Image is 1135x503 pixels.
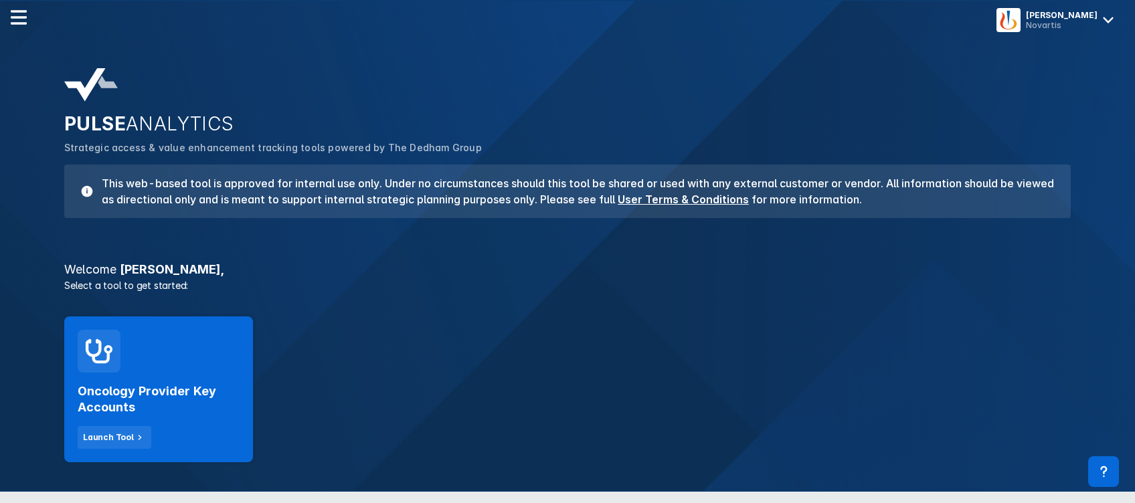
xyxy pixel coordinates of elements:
div: Contact Support [1088,456,1119,487]
a: User Terms & Conditions [618,193,749,206]
h2: Oncology Provider Key Accounts [78,383,240,415]
p: Select a tool to get started: [56,278,1079,292]
span: ANALYTICS [126,112,234,135]
h3: [PERSON_NAME] , [56,264,1079,276]
a: Oncology Provider Key AccountsLaunch Tool [64,316,253,462]
h2: PULSE [64,112,1071,135]
img: menu--horizontal.svg [11,9,27,25]
div: Launch Tool [83,431,134,443]
p: Strategic access & value enhancement tracking tools powered by The Dedham Group [64,140,1071,155]
h3: This web-based tool is approved for internal use only. Under no circumstances should this tool be... [94,175,1055,207]
button: Launch Tool [78,426,151,449]
img: menu button [999,11,1018,29]
img: pulse-analytics-logo [64,68,118,102]
span: Welcome [64,262,116,276]
div: [PERSON_NAME] [1026,10,1098,20]
div: Novartis [1026,20,1098,30]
